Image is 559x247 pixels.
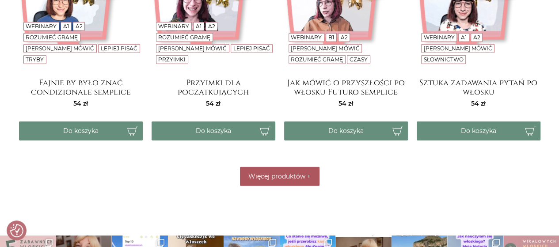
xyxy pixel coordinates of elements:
[338,99,353,107] span: 54
[324,239,332,247] svg: Clone
[284,122,408,141] button: Do koszyka
[417,78,540,96] a: Sztuka zadawania pytań po włosku
[73,99,88,107] span: 54
[101,45,137,52] a: Lepiej pisać
[206,99,221,107] span: 54
[492,239,500,247] svg: Clone
[340,34,347,41] a: A2
[417,122,540,141] button: Do koszyka
[473,34,480,41] a: A2
[233,45,270,52] a: Lepiej pisać
[158,34,210,41] a: Rozumieć gramę
[152,122,275,141] button: Do koszyka
[284,78,408,96] a: Jak mówić o przyszłości po włosku Futuro semplice
[248,172,305,180] span: Więcej produktów
[75,23,82,30] a: A2
[158,45,227,52] a: [PERSON_NAME] mówić
[208,23,215,30] a: A2
[26,56,44,63] a: Tryby
[307,172,311,180] span: +
[158,56,186,63] a: Przyimki
[26,34,78,41] a: Rozumieć gramę
[10,224,23,237] button: Preferencje co do zgód
[26,45,94,52] a: [PERSON_NAME] mówić
[158,23,189,30] a: Webinary
[45,239,53,247] svg: Clone
[268,239,276,247] svg: Clone
[152,78,275,96] a: Przyimki dla początkujących
[328,34,334,41] a: B1
[291,45,359,52] a: [PERSON_NAME] mówić
[10,224,23,237] img: Revisit consent button
[240,167,319,186] button: Więcej produktów +
[291,34,322,41] a: Webinary
[63,23,69,30] a: A1
[19,122,143,141] button: Do koszyka
[291,56,343,63] a: Rozumieć gramę
[461,34,467,41] a: A1
[196,23,202,30] a: A1
[423,45,492,52] a: [PERSON_NAME] mówić
[26,23,57,30] a: Webinary
[156,239,164,247] svg: Clone
[423,34,454,41] a: Webinary
[350,56,368,63] a: Czasy
[423,56,463,63] a: Słownictwo
[19,78,143,96] a: Fajnie by było znać condizionale semplice
[471,99,486,107] span: 54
